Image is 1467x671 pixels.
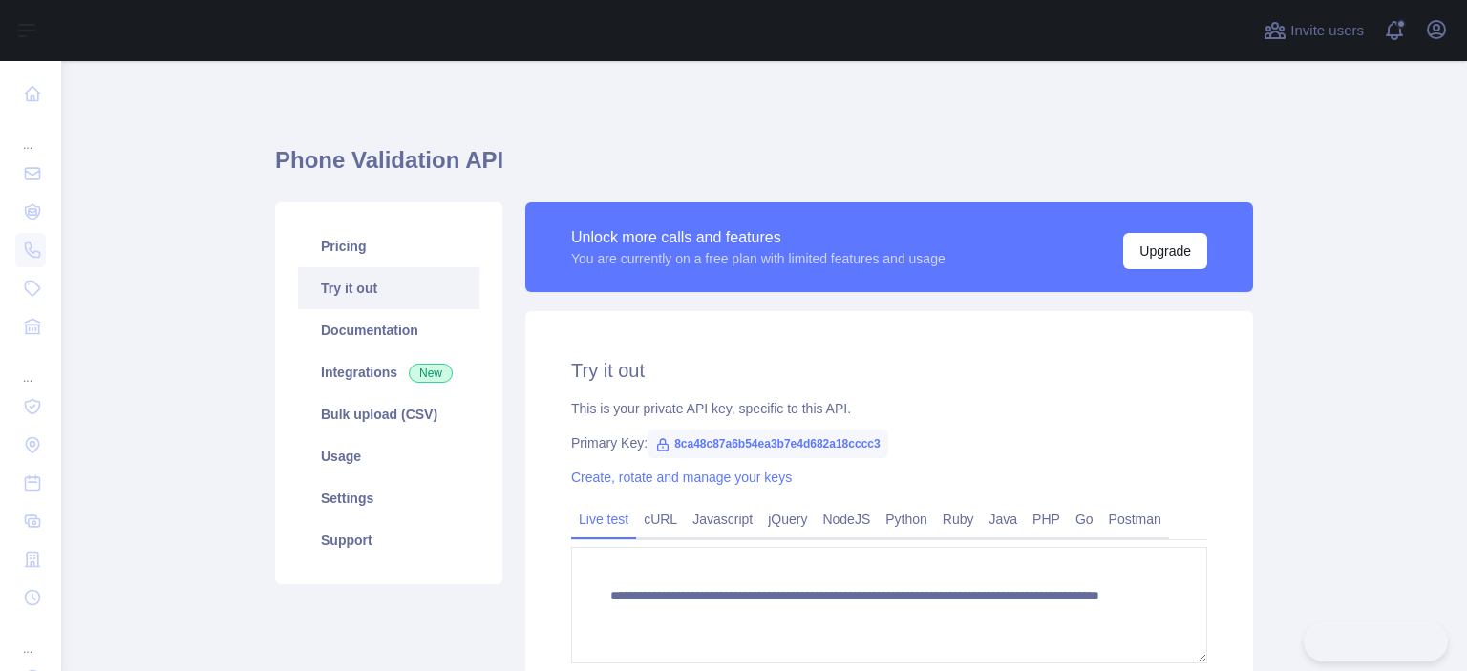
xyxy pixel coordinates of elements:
[15,619,46,657] div: ...
[298,393,479,435] a: Bulk upload (CSV)
[935,504,982,535] a: Ruby
[298,519,479,561] a: Support
[1068,504,1101,535] a: Go
[275,145,1253,191] h1: Phone Validation API
[298,435,479,477] a: Usage
[15,115,46,153] div: ...
[878,504,935,535] a: Python
[1290,20,1364,42] span: Invite users
[571,399,1207,418] div: This is your private API key, specific to this API.
[298,351,479,393] a: Integrations New
[298,267,479,309] a: Try it out
[571,470,792,485] a: Create, rotate and manage your keys
[1025,504,1068,535] a: PHP
[648,430,888,458] span: 8ca48c87a6b54ea3b7e4d682a18cccc3
[571,249,946,268] div: You are currently on a free plan with limited features and usage
[1260,15,1368,46] button: Invite users
[298,309,479,351] a: Documentation
[298,225,479,267] a: Pricing
[636,504,685,535] a: cURL
[1101,504,1169,535] a: Postman
[760,504,815,535] a: jQuery
[815,504,878,535] a: NodeJS
[571,433,1207,452] div: Primary Key:
[685,504,760,535] a: Javascript
[298,477,479,519] a: Settings
[1304,621,1448,661] iframe: Toggle Customer Support
[571,357,1207,384] h2: Try it out
[571,226,946,249] div: Unlock more calls and features
[409,364,453,383] span: New
[1123,233,1207,269] button: Upgrade
[982,504,1026,535] a: Java
[571,504,636,535] a: Live test
[15,347,46,386] div: ...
